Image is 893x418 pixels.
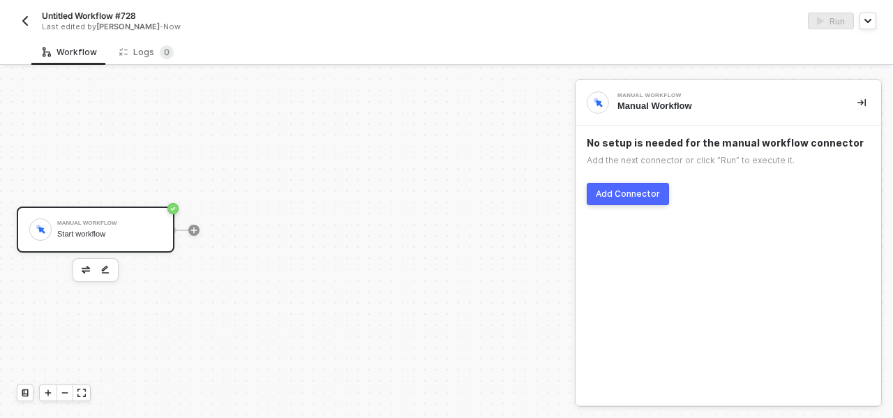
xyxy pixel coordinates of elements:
img: edit-cred [101,265,110,275]
img: integration-icon [592,96,604,109]
span: icon-play [190,226,198,234]
img: edit-cred [82,266,90,273]
span: Untitled Workflow #728 [42,10,136,22]
span: [PERSON_NAME] [96,22,160,31]
span: icon-expand [77,389,86,397]
span: icon-minus [61,389,69,397]
div: Workflow [43,47,97,58]
img: back [20,15,31,27]
div: Add the next connector or click ”Run” to execute it. [587,154,870,166]
div: Last edited by - Now [42,22,414,32]
div: Manual Workflow [617,100,835,112]
button: activateRun [808,13,854,29]
button: back [17,13,33,29]
button: edit-cred [97,262,114,278]
div: No setup is needed for the manual workflow connector [587,137,870,149]
div: Manual Workflow [617,93,827,98]
span: icon-success-page [167,203,179,214]
div: Add Connector [596,188,660,200]
span: icon-collapse-right [857,98,866,107]
span: icon-play [44,389,52,397]
button: Add Connector [587,183,669,205]
sup: 0 [160,45,174,59]
div: Start workflow [57,230,162,239]
button: edit-cred [77,262,94,278]
div: Logs [119,45,174,59]
img: icon [34,223,47,235]
div: Manual Workflow [57,221,162,226]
